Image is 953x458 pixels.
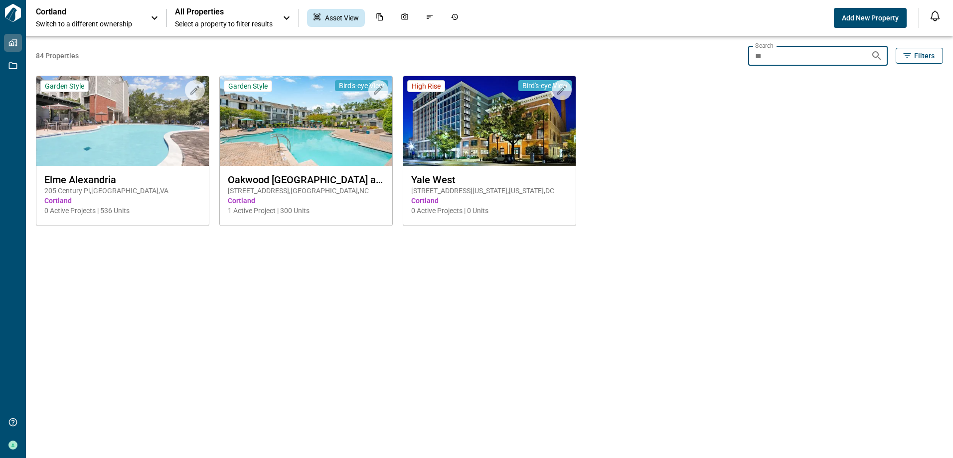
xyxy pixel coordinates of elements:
span: Select a property to filter results [175,19,273,29]
button: Open notification feed [927,8,943,24]
img: property-asset [220,76,392,166]
span: High Rise [412,82,441,91]
span: Bird's-eye View [522,81,568,90]
span: Garden Style [228,82,268,91]
span: 0 Active Projects | 0 Units [411,206,568,216]
span: Cortland [228,196,384,206]
span: Oakwood [GEOGRAPHIC_DATA] at [GEOGRAPHIC_DATA] [228,174,384,186]
div: Photos [395,9,415,27]
div: Issues & Info [420,9,440,27]
div: Documents [370,9,390,27]
button: Add New Property [834,8,907,28]
span: Yale West [411,174,568,186]
p: Cortland [36,7,126,17]
div: Asset View [307,9,365,27]
span: Switch to a different ownership [36,19,141,29]
span: Garden Style [45,82,84,91]
span: Filters [914,51,935,61]
img: property-asset [36,76,209,166]
span: Elme Alexandria [44,174,201,186]
span: 0 Active Projects | 536 Units [44,206,201,216]
button: Search properties [867,46,887,66]
button: Filters [896,48,943,64]
span: [STREET_ADDRESS][US_STATE] , [US_STATE] , DC [411,186,568,196]
span: All Properties [175,7,273,17]
span: 205 Century Pl , [GEOGRAPHIC_DATA] , VA [44,186,201,196]
span: 84 Properties [36,51,744,61]
label: Search [755,41,774,50]
span: 1 Active Project | 300 Units [228,206,384,216]
span: Bird's-eye View [339,81,384,90]
span: [STREET_ADDRESS] , [GEOGRAPHIC_DATA] , NC [228,186,384,196]
span: Cortland [411,196,568,206]
span: Add New Property [842,13,899,23]
span: Asset View [325,13,359,23]
div: Job History [445,9,465,27]
img: property-asset [403,76,576,166]
span: Cortland [44,196,201,206]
